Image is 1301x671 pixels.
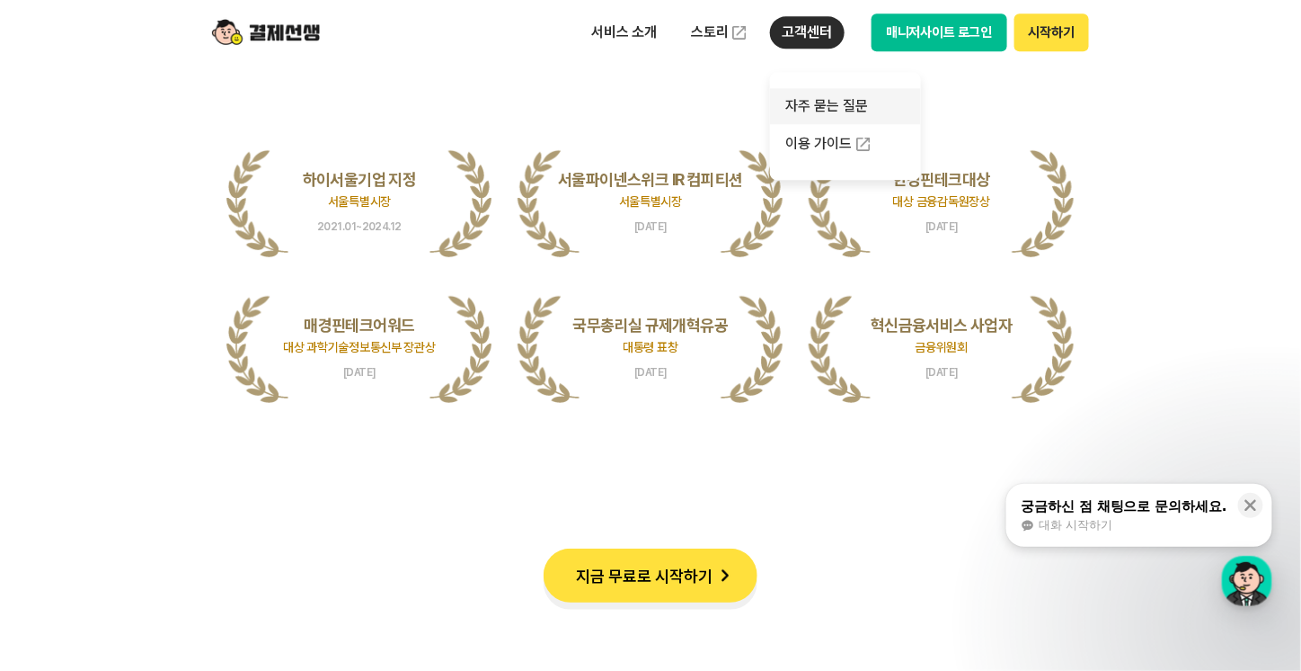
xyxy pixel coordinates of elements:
[119,479,232,523] a: 대화
[809,191,1075,212] p: 대상 금융감독원장상
[226,169,492,191] p: 하이서울기업 지정
[212,15,320,49] img: logo
[518,367,783,378] span: [DATE]
[770,88,921,124] a: 자주 묻는 질문
[809,221,1075,232] span: [DATE]
[770,124,921,164] a: 이용 가이드
[226,221,492,232] span: 2021.01~2024.12
[57,505,67,520] span: 홈
[809,315,1075,336] p: 혁신금융서비스 사업자
[809,336,1075,358] p: 금융위원회
[518,191,783,212] p: 서울특별시장
[872,13,1007,51] button: 매니저사이트 로그인
[678,14,761,50] a: 스토리
[712,563,738,588] img: 화살표 아이콘
[278,505,299,520] span: 설정
[226,367,492,378] span: [DATE]
[809,169,1075,191] p: 한경핀테크대상
[730,23,748,41] img: 외부 도메인 오픈
[579,16,669,49] p: 서비스 소개
[5,479,119,523] a: 홈
[809,367,1075,378] span: [DATE]
[854,135,872,153] img: 외부 도메인 오픈
[226,315,492,336] p: 매경핀테크어워드
[232,479,345,523] a: 설정
[518,315,783,336] p: 국무총리실 규제개혁유공
[164,506,186,521] span: 대화
[1014,13,1089,51] button: 시작하기
[226,336,492,358] p: 대상 과학기술정보통신부 장관상
[544,549,757,603] button: 지금 무료로 시작하기
[518,336,783,358] p: 대통령 표창
[518,169,783,191] p: 서울파이넨스위크 IR 컴피티션
[226,191,492,212] p: 서울특별시장
[770,16,845,49] p: 고객센터
[518,221,783,232] span: [DATE]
